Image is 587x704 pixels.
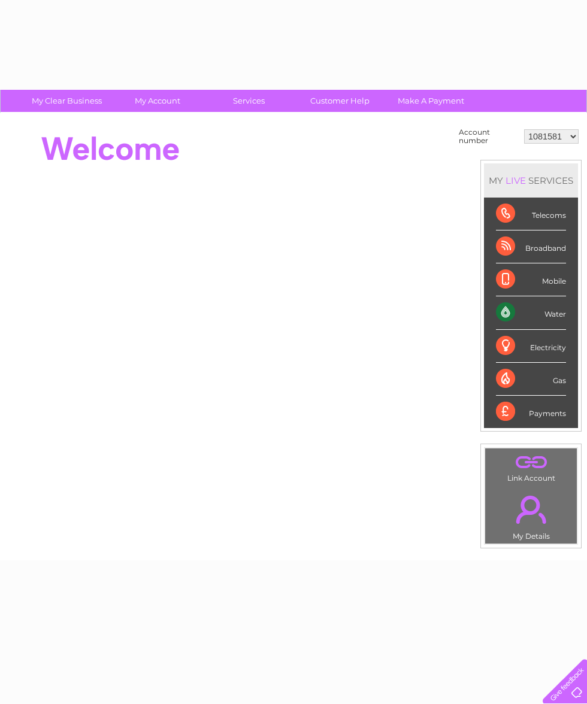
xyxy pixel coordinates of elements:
a: Customer Help [291,90,389,112]
a: My Account [108,90,207,112]
div: Payments [496,396,566,428]
div: Telecoms [496,198,566,230]
a: . [488,451,574,472]
div: LIVE [503,175,528,186]
td: My Details [485,485,577,544]
a: My Clear Business [17,90,116,112]
td: Account number [456,125,521,148]
a: Services [199,90,298,112]
div: Gas [496,363,566,396]
td: Link Account [485,448,577,485]
div: Mobile [496,263,566,296]
div: MY SERVICES [484,163,578,198]
div: Water [496,296,566,329]
div: Broadband [496,230,566,263]
div: Electricity [496,330,566,363]
a: Make A Payment [382,90,480,112]
a: . [488,488,574,530]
